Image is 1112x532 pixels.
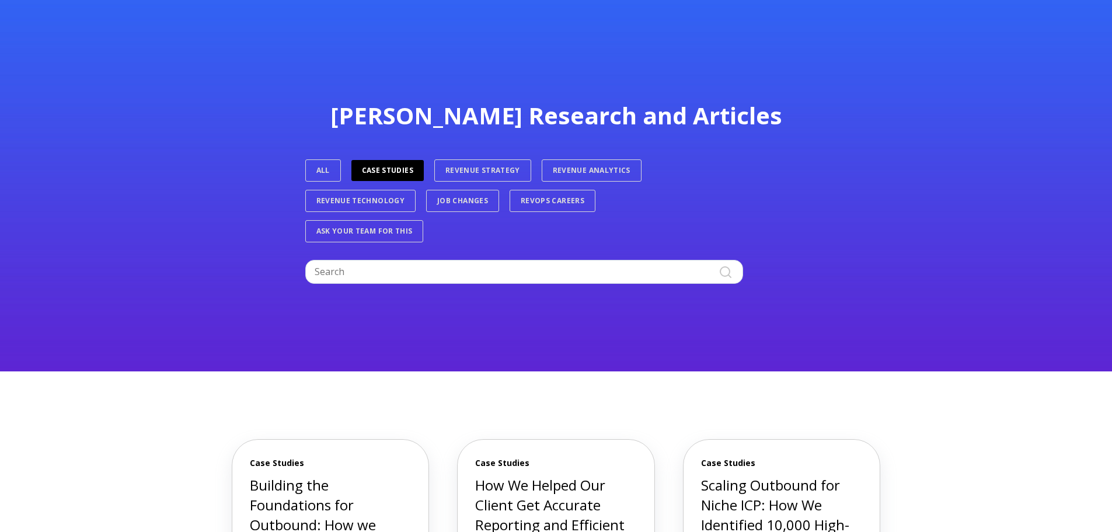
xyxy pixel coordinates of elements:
[250,457,412,469] span: Case Studies
[305,190,416,212] a: Revenue Technology
[305,220,424,242] a: Ask Your Team For This
[475,457,637,469] span: Case Studies
[510,190,595,212] a: RevOps Careers
[701,457,863,469] span: Case Studies
[351,160,424,181] a: Case Studies
[426,190,499,212] a: Job Changes
[542,159,642,182] a: Revenue Analytics
[330,99,782,131] span: [PERSON_NAME] Research and Articles
[305,260,743,283] input: Search
[305,159,341,182] a: ALL
[434,159,531,182] a: Revenue Strategy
